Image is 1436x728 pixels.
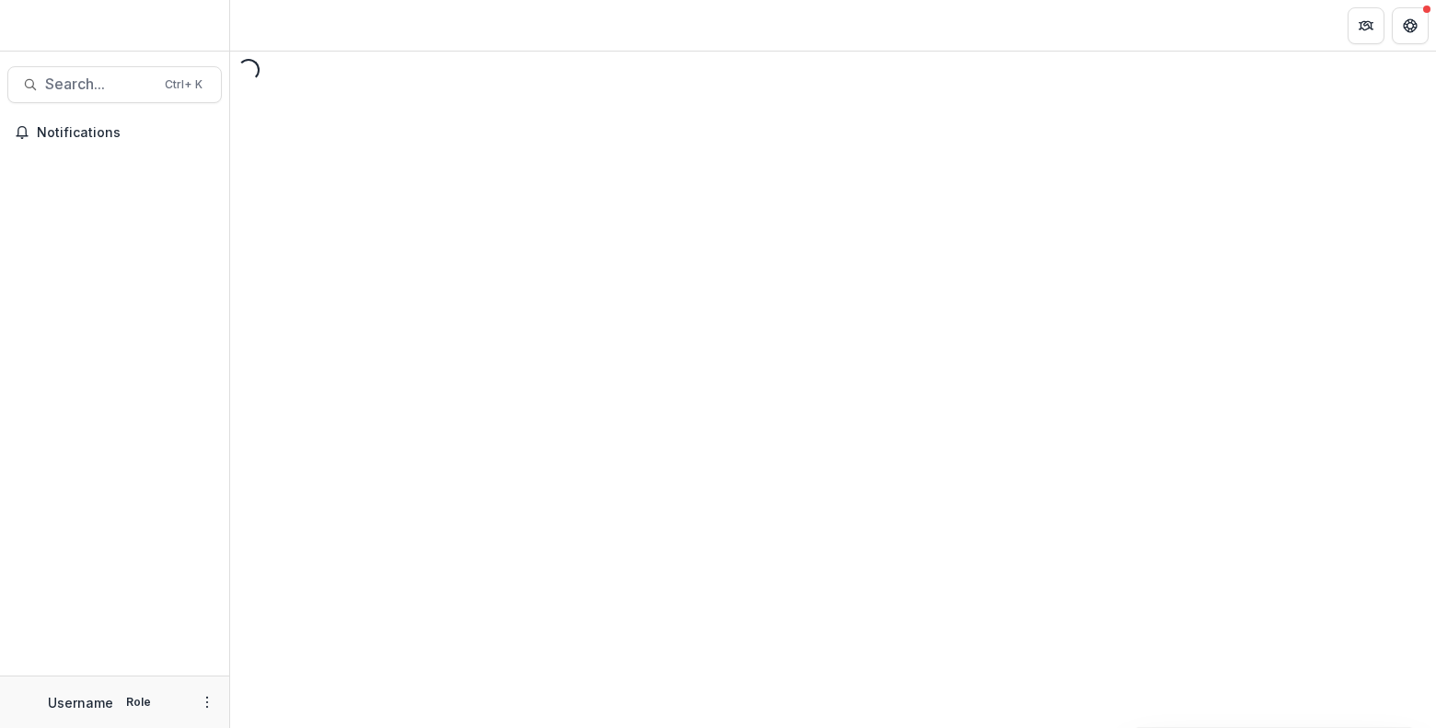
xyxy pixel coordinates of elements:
p: Username [48,693,113,712]
button: Get Help [1392,7,1429,44]
span: Notifications [37,125,214,141]
button: More [196,691,218,713]
button: Notifications [7,118,222,147]
button: Search... [7,66,222,103]
button: Partners [1348,7,1384,44]
div: Ctrl + K [161,75,206,95]
p: Role [121,694,156,711]
span: Search... [45,75,154,93]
